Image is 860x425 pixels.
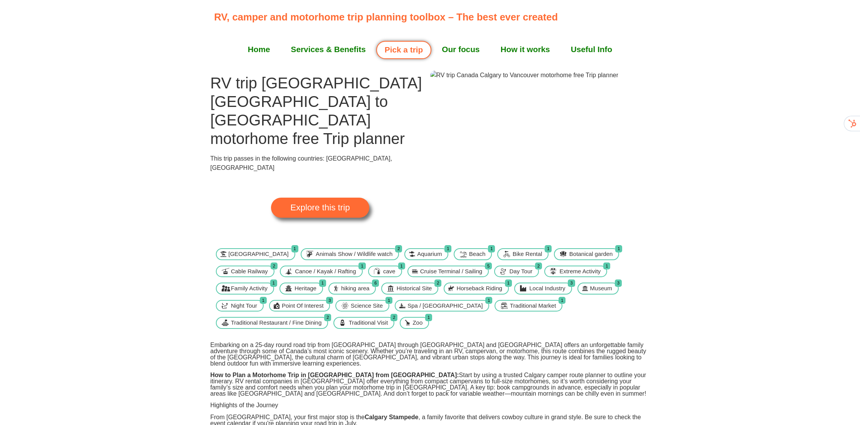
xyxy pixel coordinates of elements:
[376,41,431,59] a: Pick a trip
[560,40,623,59] a: Useful Info
[454,284,504,293] span: Horseback Riding
[229,301,259,310] span: Night Tour
[415,250,444,259] span: Aquarium
[365,414,419,420] strong: Calgary Stampede
[229,284,269,293] span: Family Activity
[291,245,298,252] span: 1
[444,245,451,252] span: 1
[511,250,544,259] span: Bike Rental
[271,262,278,270] span: 2
[349,301,385,310] span: Science Site
[358,262,365,270] span: 1
[324,314,331,321] span: 2
[588,284,614,293] span: Museum
[210,342,650,367] p: Embarking on a 25-day round road trip from [GEOGRAPHIC_DATA] through [GEOGRAPHIC_DATA] and [GEOGR...
[229,318,323,327] span: Traditional Restaurant / Fine Dining
[210,372,459,378] strong: How to Plan a Motorhome Trip in [GEOGRAPHIC_DATA] from [GEOGRAPHIC_DATA]:
[339,284,371,293] span: hiking area
[558,267,603,276] span: Extreme Activity
[314,250,394,259] span: Animals Show / Wildlife watch
[603,262,610,270] span: 1
[326,297,333,304] span: 3
[381,267,397,276] span: cave
[615,279,622,287] span: 3
[485,262,492,270] span: 5
[210,372,650,397] p: Start by using a trusted Calgary camper route planner to outline your itinerary. RV rental compan...
[485,297,492,304] span: 1
[229,267,270,276] span: Cable Railway
[293,284,318,293] span: Heritage
[488,245,495,252] span: 1
[505,279,512,287] span: 1
[227,250,291,259] span: [GEOGRAPHIC_DATA]
[418,267,484,276] span: Cruise Terminal / Sailing
[280,301,325,310] span: Point Of Interest
[559,297,565,304] span: 1
[568,279,575,287] span: 3
[214,10,650,24] p: RV, camper and motorhome trip planning toolbox – The best ever created
[425,314,432,321] span: 1
[293,267,358,276] span: Canoe / Kayak / Rafting
[372,279,379,287] span: 6
[290,203,350,212] span: Explore this trip
[270,279,277,287] span: 1
[347,318,390,327] span: Traditional Visit
[615,245,622,252] span: 1
[545,245,552,252] span: 1
[210,402,650,408] p: Highlights of the Journey
[527,284,567,293] span: Local Industry
[214,40,646,59] nav: Menu
[507,267,534,276] span: Day Tour
[385,297,392,304] span: 1
[395,284,434,293] span: Historical Site
[467,250,488,259] span: Beach
[508,301,558,310] span: Traditional Market
[390,314,397,321] span: 2
[398,262,405,270] span: 1
[395,245,402,252] span: 2
[430,71,619,80] img: RV trip Canada Calgary to Vancouver motorhome free Trip planner
[431,40,490,59] a: Our focus
[490,40,560,59] a: How it works
[567,250,615,259] span: Botanical garden
[260,297,267,304] span: 1
[237,40,281,59] a: Home
[319,279,326,287] span: 1
[411,318,424,327] span: Zoo
[434,279,441,287] span: 2
[271,198,369,218] a: Explore this trip
[210,74,430,148] h1: RV trip [GEOGRAPHIC_DATA] [GEOGRAPHIC_DATA] to [GEOGRAPHIC_DATA] motorhome free Trip planner
[281,40,376,59] a: Services & Benefits
[535,262,542,270] span: 2
[210,155,392,171] span: This trip passes in the following countries: [GEOGRAPHIC_DATA], [GEOGRAPHIC_DATA]
[406,301,485,310] span: Spa / [GEOGRAPHIC_DATA]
